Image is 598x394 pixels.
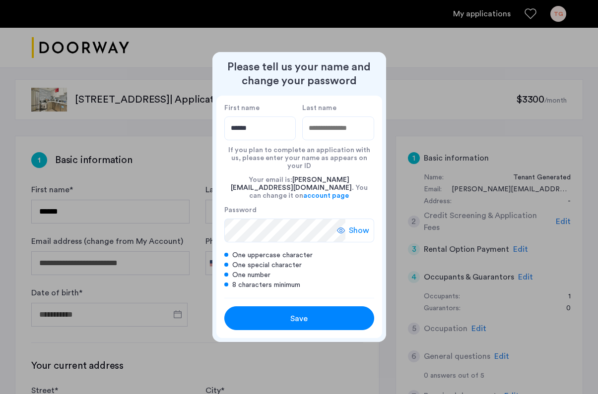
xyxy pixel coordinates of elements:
button: button [224,306,374,330]
label: First name [224,104,296,113]
label: Password [224,206,345,215]
span: Show [349,225,369,236]
label: Last name [302,104,374,113]
div: One number [224,270,374,280]
div: Your email is: . You can change it on [224,170,374,206]
span: Save [290,313,308,325]
h2: Please tell us your name and change your password [216,60,382,88]
div: One special character [224,260,374,270]
div: One uppercase character [224,250,374,260]
span: [PERSON_NAME][EMAIL_ADDRESS][DOMAIN_NAME] [231,176,352,191]
div: If you plan to complete an application with us, please enter your name as appears on your ID [224,140,374,170]
div: 8 characters minimum [224,280,374,290]
a: account page [303,192,349,200]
